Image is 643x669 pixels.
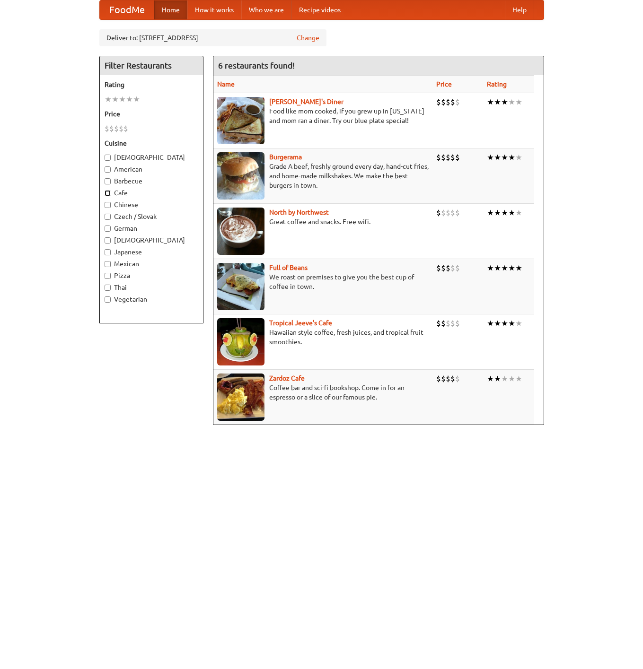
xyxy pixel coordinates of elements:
[450,374,455,384] li: $
[436,263,441,273] li: $
[508,152,515,163] li: ★
[269,98,344,105] a: [PERSON_NAME]'s Diner
[109,123,114,134] li: $
[508,374,515,384] li: ★
[105,188,198,198] label: Cafe
[494,152,501,163] li: ★
[501,374,508,384] li: ★
[455,374,460,384] li: $
[269,153,302,161] a: Burgerama
[508,97,515,107] li: ★
[105,80,198,89] h5: Rating
[105,212,198,221] label: Czech / Slovak
[133,94,140,104] li: ★
[105,224,198,233] label: German
[105,237,111,243] input: [DEMOGRAPHIC_DATA]
[269,209,329,216] a: North by Northwest
[515,374,522,384] li: ★
[487,318,494,329] li: ★
[494,318,501,329] li: ★
[508,208,515,218] li: ★
[450,263,455,273] li: $
[217,217,429,226] p: Great coffee and snacks. Free wifi.
[436,97,441,107] li: $
[436,374,441,384] li: $
[297,33,319,43] a: Change
[105,259,198,269] label: Mexican
[105,202,111,208] input: Chinese
[487,263,494,273] li: ★
[494,263,501,273] li: ★
[105,283,198,292] label: Thai
[105,200,198,209] label: Chinese
[441,208,446,218] li: $
[154,0,187,19] a: Home
[217,106,429,125] p: Food like mom cooked, if you grew up in [US_STATE] and mom ran a diner. Try our blue plate special!
[450,152,455,163] li: $
[105,153,198,162] label: [DEMOGRAPHIC_DATA]
[241,0,291,19] a: Who we are
[446,263,450,273] li: $
[436,152,441,163] li: $
[217,383,429,402] p: Coffee bar and sci-fi bookshop. Come in for an espresso or a slice of our famous pie.
[291,0,348,19] a: Recipe videos
[446,208,450,218] li: $
[105,271,198,280] label: Pizza
[441,97,446,107] li: $
[441,263,446,273] li: $
[487,80,507,88] a: Rating
[105,296,111,303] input: Vegetarian
[105,295,198,304] label: Vegetarian
[114,123,119,134] li: $
[494,208,501,218] li: ★
[515,97,522,107] li: ★
[455,318,460,329] li: $
[501,208,508,218] li: ★
[501,97,508,107] li: ★
[455,152,460,163] li: $
[217,80,235,88] a: Name
[446,318,450,329] li: $
[508,318,515,329] li: ★
[217,374,264,421] img: zardoz.jpg
[436,80,452,88] a: Price
[105,178,111,184] input: Barbecue
[105,190,111,196] input: Cafe
[217,97,264,144] img: sallys.jpg
[515,318,522,329] li: ★
[217,272,429,291] p: We roast on premises to give you the best cup of coffee in town.
[105,235,198,245] label: [DEMOGRAPHIC_DATA]
[105,94,112,104] li: ★
[187,0,241,19] a: How it works
[487,97,494,107] li: ★
[112,94,119,104] li: ★
[105,165,198,174] label: American
[487,208,494,218] li: ★
[446,97,450,107] li: $
[455,263,460,273] li: $
[105,139,198,148] h5: Cuisine
[105,273,111,279] input: Pizza
[217,162,429,190] p: Grade A beef, freshly ground every day, hand-cut fries, and home-made milkshakes. We make the bes...
[436,208,441,218] li: $
[105,109,198,119] h5: Price
[217,318,264,365] img: jeeves.jpg
[269,374,305,382] a: Zardoz Cafe
[105,123,109,134] li: $
[436,318,441,329] li: $
[505,0,534,19] a: Help
[494,97,501,107] li: ★
[515,263,522,273] li: ★
[100,0,154,19] a: FoodMe
[105,249,111,255] input: Japanese
[218,61,295,70] ng-pluralize: 6 restaurants found!
[217,263,264,310] img: beans.jpg
[269,264,308,271] b: Full of Beans
[269,319,332,327] b: Tropical Jeeve's Cafe
[455,97,460,107] li: $
[217,328,429,347] p: Hawaiian style coffee, fresh juices, and tropical fruit smoothies.
[105,176,198,186] label: Barbecue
